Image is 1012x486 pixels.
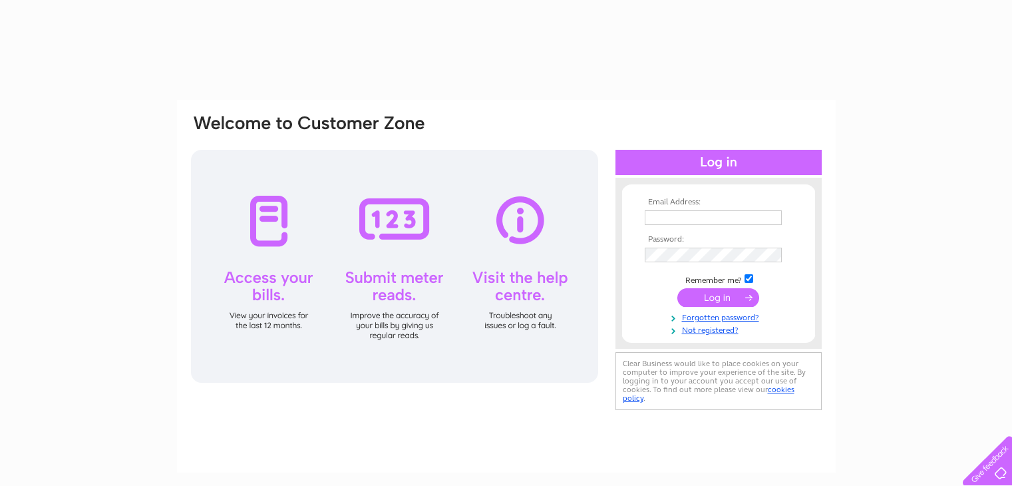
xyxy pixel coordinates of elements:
th: Password: [641,235,796,244]
a: cookies policy [623,385,794,403]
a: Not registered? [645,323,796,336]
td: Remember me? [641,272,796,286]
input: Submit [677,288,759,307]
th: Email Address: [641,198,796,207]
div: Clear Business would like to place cookies on your computer to improve your experience of the sit... [615,352,822,410]
a: Forgotten password? [645,310,796,323]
